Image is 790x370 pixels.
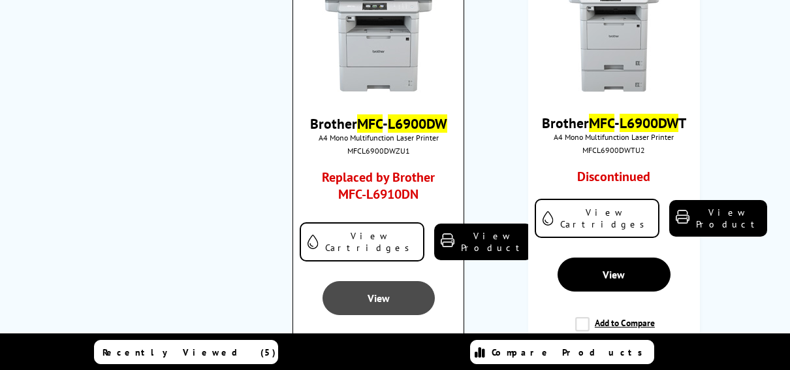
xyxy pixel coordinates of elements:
[315,169,441,209] a: Replaced by Brother MFC-L6910DN
[620,114,678,132] mark: L6900DW
[589,114,614,132] mark: MFC
[538,145,689,155] div: MFCL6900DWTU2
[535,199,659,238] a: View Cartridges
[310,114,447,133] a: BrotherMFC-L6900DW
[575,317,655,342] label: Add to Compare
[357,114,383,133] mark: MFC
[669,200,767,237] a: View Product
[300,222,424,261] a: View Cartridges
[603,268,625,281] span: View
[492,346,650,358] span: Compare Products
[323,281,435,315] a: View
[103,346,276,358] span: Recently Viewed (5)
[303,146,453,156] div: MFCL6900DWZU1
[300,133,456,143] span: A4 Mono Multifunction Laser Printer
[434,224,532,260] a: View Product
[470,340,654,364] a: Compare Products
[94,340,278,364] a: Recently Viewed (5)
[542,114,686,132] a: BrotherMFC-L6900DWT
[577,168,650,186] p: Discontinued
[558,258,671,292] a: View
[388,114,447,133] mark: L6900DW
[535,132,693,142] span: A4 Mono Multifunction Laser Printer
[368,292,390,305] span: View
